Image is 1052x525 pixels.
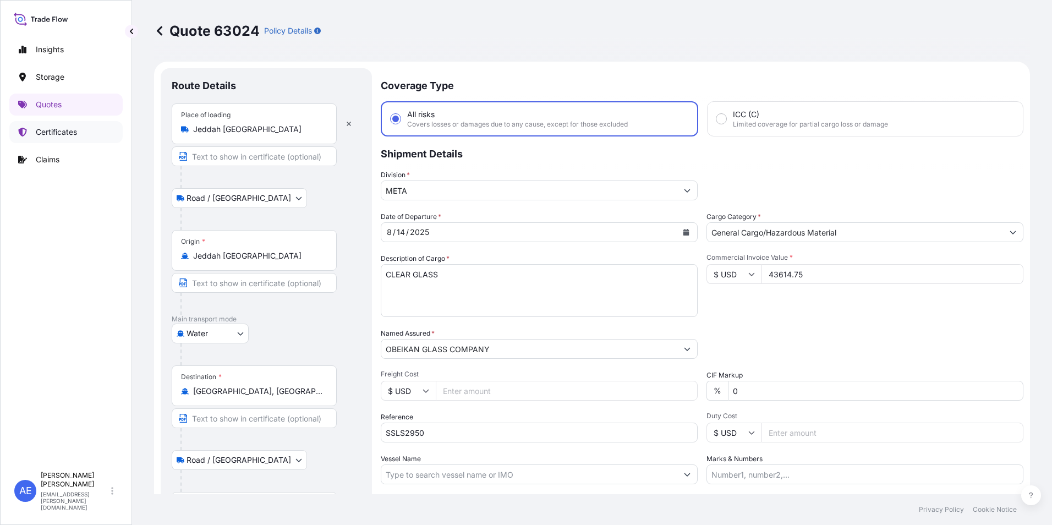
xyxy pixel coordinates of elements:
[733,120,888,129] span: Limited coverage for partial cargo loss or damage
[154,22,260,40] p: Quote 63024
[41,471,109,489] p: [PERSON_NAME] [PERSON_NAME]
[733,109,759,120] span: ICC (C)
[187,328,208,339] span: Water
[181,111,231,119] div: Place of loading
[9,39,123,61] a: Insights
[761,423,1023,442] input: Enter amount
[386,226,393,239] div: month,
[187,455,291,466] span: Road / [GEOGRAPHIC_DATA]
[706,412,1023,420] span: Duty Cost
[381,253,450,264] label: Description of Cargo
[396,226,406,239] div: day,
[41,491,109,511] p: [EMAIL_ADDRESS][PERSON_NAME][DOMAIN_NAME]
[9,121,123,143] a: Certificates
[381,68,1023,101] p: Coverage Type
[728,381,1023,401] input: Enter percentage
[19,485,32,496] span: AE
[181,237,205,246] div: Origin
[172,450,307,470] button: Select transport
[9,66,123,88] a: Storage
[172,408,337,428] input: Text to appear on certificate
[381,339,677,359] input: Full name
[381,412,413,423] label: Reference
[36,99,62,110] p: Quotes
[706,464,1023,484] input: Number1, number2,...
[677,339,697,359] button: Show suggestions
[172,315,361,324] p: Main transport mode
[193,386,323,397] input: Destination
[706,253,1023,262] span: Commercial Invoice Value
[706,370,743,381] label: CIF Markup
[264,25,312,36] p: Policy Details
[761,264,1023,284] input: Type amount
[716,114,726,124] input: ICC (C)Limited coverage for partial cargo loss or damage
[919,505,964,514] a: Privacy Policy
[9,94,123,116] a: Quotes
[193,250,323,261] input: Origin
[9,149,123,171] a: Claims
[381,136,1023,169] p: Shipment Details
[172,324,249,343] button: Select transport
[36,154,59,165] p: Claims
[172,188,307,208] button: Select transport
[407,109,435,120] span: All risks
[381,211,441,222] span: Date of Departure
[406,226,409,239] div: /
[181,373,222,381] div: Destination
[381,181,677,200] input: Type to search division
[381,264,698,317] textarea: CLEAR GLASS
[677,181,697,200] button: Show suggestions
[677,464,697,484] button: Show suggestions
[381,370,698,379] span: Freight Cost
[706,381,728,401] div: %
[706,453,763,464] label: Marks & Numbers
[1003,222,1023,242] button: Show suggestions
[172,146,337,166] input: Text to appear on certificate
[381,169,410,181] label: Division
[409,226,430,239] div: year,
[393,226,396,239] div: /
[187,193,291,204] span: Road / [GEOGRAPHIC_DATA]
[407,120,628,129] span: Covers losses or damages due to any cause, except for those excluded
[193,124,323,135] input: Place of loading
[436,381,698,401] input: Enter amount
[381,464,677,484] input: Type to search vessel name or IMO
[36,127,77,138] p: Certificates
[677,223,695,241] button: Calendar
[381,453,421,464] label: Vessel Name
[707,222,1003,242] input: Select a commodity type
[172,79,236,92] p: Route Details
[172,273,337,293] input: Text to appear on certificate
[381,328,435,339] label: Named Assured
[973,505,1017,514] a: Cookie Notice
[381,423,698,442] input: Your internal reference
[706,211,761,222] label: Cargo Category
[391,114,401,124] input: All risksCovers losses or damages due to any cause, except for those excluded
[36,44,64,55] p: Insights
[36,72,64,83] p: Storage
